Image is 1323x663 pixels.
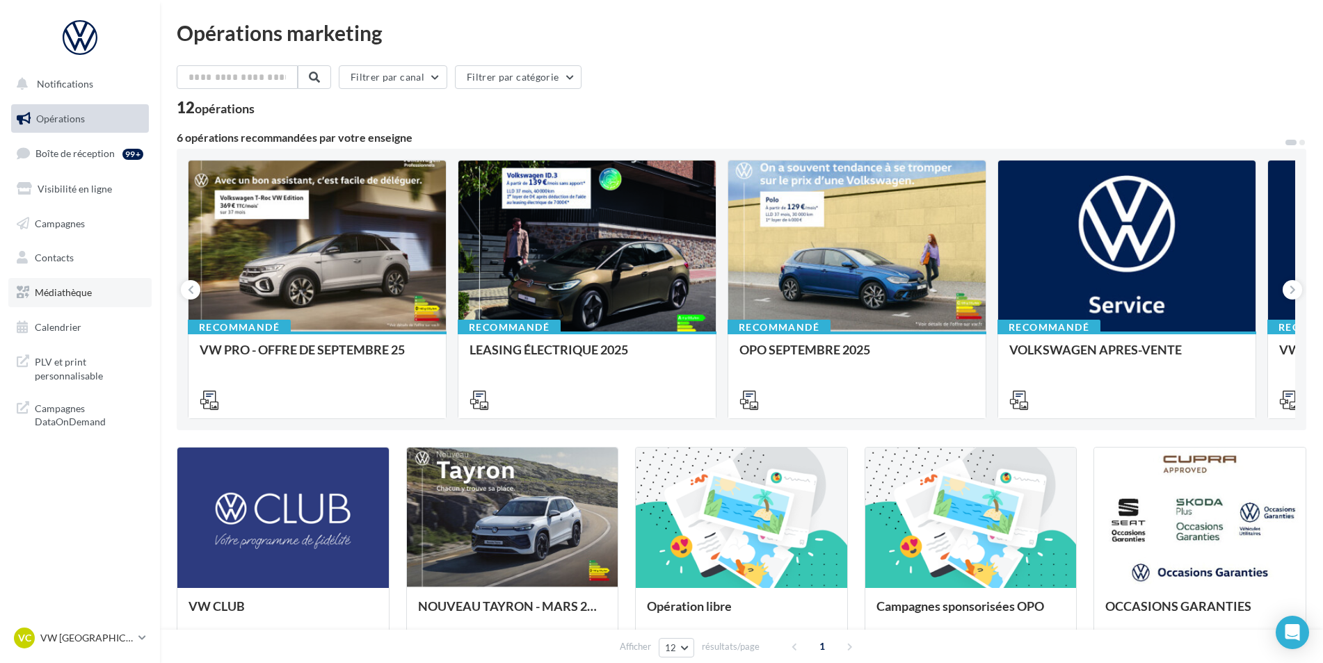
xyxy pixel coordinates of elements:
div: Opération libre [647,599,836,627]
div: OPO SEPTEMBRE 2025 [739,343,975,370]
a: VC VW [GEOGRAPHIC_DATA] [11,625,149,651]
span: Calendrier [35,321,81,333]
div: LEASING ÉLECTRIQUE 2025 [470,343,705,370]
button: 12 [659,638,694,657]
div: Recommandé [997,320,1100,335]
span: PLV et print personnalisable [35,352,143,382]
span: Contacts [35,252,74,263]
div: Recommandé [458,320,561,335]
div: Open Intercom Messenger [1276,616,1309,649]
span: Campagnes [35,217,85,229]
span: VC [18,631,31,645]
a: Opérations [8,104,152,133]
a: Médiathèque [8,278,152,307]
button: Filtrer par catégorie [455,65,582,89]
span: Campagnes DataOnDemand [35,399,143,429]
div: Opérations marketing [177,22,1306,43]
span: 1 [811,635,833,657]
span: Boîte de réception [35,147,115,159]
div: Campagnes sponsorisées OPO [876,599,1066,627]
p: VW [GEOGRAPHIC_DATA] [40,631,133,645]
div: VW CLUB [189,599,378,627]
div: 99+ [122,149,143,160]
div: 12 [177,100,255,115]
div: VW PRO - OFFRE DE SEPTEMBRE 25 [200,343,435,370]
button: Filtrer par canal [339,65,447,89]
span: 12 [665,642,677,653]
span: Opérations [36,113,85,124]
span: Visibilité en ligne [38,183,112,195]
a: Contacts [8,243,152,272]
div: Recommandé [728,320,831,335]
div: opérations [195,102,255,115]
a: Campagnes DataOnDemand [8,393,152,434]
a: PLV et print personnalisable [8,347,152,388]
span: résultats/page [702,640,760,653]
span: Afficher [620,640,651,653]
a: Calendrier [8,313,152,342]
a: Campagnes [8,209,152,238]
a: Boîte de réception99+ [8,138,152,168]
div: OCCASIONS GARANTIES [1105,599,1294,627]
span: Notifications [37,78,93,90]
span: Médiathèque [35,286,92,298]
div: VOLKSWAGEN APRES-VENTE [1009,343,1244,370]
div: NOUVEAU TAYRON - MARS 2025 [418,599,607,627]
div: Recommandé [188,320,291,335]
div: 6 opérations recommandées par votre enseigne [177,132,1284,143]
a: Visibilité en ligne [8,174,152,204]
button: Notifications [8,69,146,99]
